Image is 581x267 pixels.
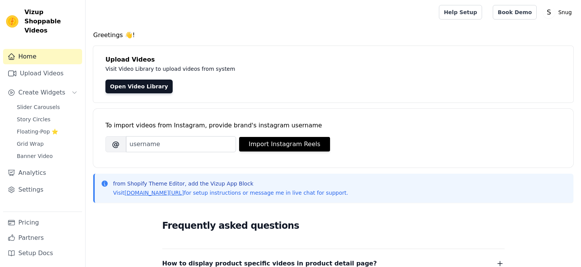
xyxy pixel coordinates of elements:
[113,189,348,197] p: Visit for setup instructions or message me in live chat for support.
[17,140,44,148] span: Grid Wrap
[3,215,82,230] a: Pricing
[6,15,18,28] img: Vizup
[17,103,60,111] span: Slider Carousels
[105,64,448,73] p: Visit Video Library to upload videos from system
[555,5,575,19] p: Snug
[126,136,236,152] input: username
[93,31,573,40] h4: Greetings 👋!
[439,5,482,20] a: Help Setup
[239,137,330,151] button: Import Instagram Reels
[3,182,82,197] a: Settings
[105,136,126,152] span: @
[113,180,348,187] p: from Shopify Theme Editor, add the Vizup App Block
[24,8,79,35] span: Vizup Shoppable Videos
[105,121,561,130] div: To import videos from Instagram, provide brand's instagram username
[12,102,82,112] a: Slider Carousels
[162,218,505,233] h2: Frequently asked questions
[3,66,82,81] a: Upload Videos
[105,80,173,93] a: Open Video Library
[105,55,561,64] h4: Upload Videos
[12,138,82,149] a: Grid Wrap
[3,246,82,261] a: Setup Docs
[12,114,82,125] a: Story Circles
[3,85,82,100] button: Create Widgets
[12,126,82,137] a: Floating-Pop ⭐
[17,152,53,160] span: Banner Video
[18,88,65,97] span: Create Widgets
[493,5,537,20] a: Book Demo
[17,128,58,135] span: Floating-Pop ⭐
[12,151,82,161] a: Banner Video
[3,49,82,64] a: Home
[3,230,82,246] a: Partners
[547,8,551,16] text: S
[543,5,575,19] button: S Snug
[3,165,82,181] a: Analytics
[125,190,184,196] a: [DOMAIN_NAME][URL]
[17,116,50,123] span: Story Circles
